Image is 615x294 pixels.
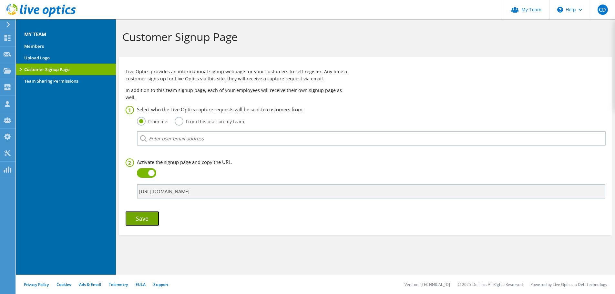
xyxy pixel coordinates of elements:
button: Save [126,211,159,226]
a: EULA [136,282,146,287]
h3: Select who the Live Optics capture requests will be sent to customers from. [137,106,605,113]
li: Powered by Live Optics, a Dell Technology [530,282,607,287]
p: Live Optics provides an informational signup webpage for your customers to self-register. Any tim... [126,68,352,82]
h1: Customer Signup Page [122,30,605,44]
a: Ads & Email [79,282,101,287]
p: In addition to this team signup page, each of your employees will receive their own signup page a... [126,87,352,101]
a: Customer Signup Page [16,64,116,75]
li: © 2025 Dell Inc. All Rights Reserved [458,282,523,287]
a: Team Sharing Permissions [16,75,116,87]
span: CD [598,5,608,15]
input: Enter user email address [137,131,606,146]
a: Telemetry [109,282,128,287]
input: promo url here [137,184,605,198]
label: From me [137,117,167,125]
li: Version: [TECHNICAL_ID] [405,282,450,287]
a: Members [16,40,116,52]
h3: Activate the signup page and copy the URL. [137,158,605,166]
label: From this user on my team [175,117,244,125]
a: Upload Logo [16,52,116,64]
a: Cookies [56,282,71,287]
h3: MY TEAM [16,24,116,38]
svg: \n [557,7,563,13]
a: Privacy Policy [24,282,49,287]
a: Support [153,282,169,287]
